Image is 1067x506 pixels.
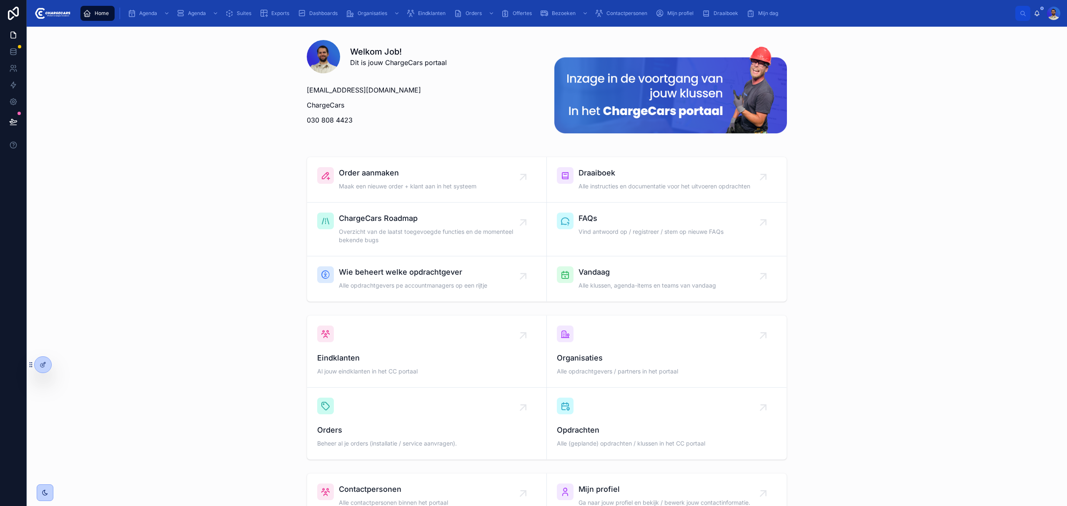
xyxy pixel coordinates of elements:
span: Opdrachten [557,424,776,436]
a: FAQsVind antwoord op / registreer / stem op nieuwe FAQs [547,203,786,256]
span: ChargeCars Roadmap [339,213,523,224]
span: Home [95,10,109,17]
span: Contactpersonen [339,483,448,495]
a: Suites [223,6,257,21]
span: Vind antwoord op / registreer / stem op nieuwe FAQs [579,228,724,236]
div: scrollable content [77,4,1015,23]
a: OrganisatiesAlle opdrachtgevers / partners in het portaal [547,316,786,388]
span: Mijn dag [758,10,778,17]
span: Mijn profiel [579,483,750,495]
a: Contactpersonen [592,6,653,21]
span: Dashboards [309,10,338,17]
span: Mijn profiel [667,10,694,17]
img: App logo [33,7,70,20]
a: Dashboards [295,6,343,21]
a: EindklantenAl jouw eindklanten in het CC portaal [307,316,547,388]
span: Bezoeken [552,10,576,17]
a: OrdersBeheer al je orders (installatie / service aanvragen). [307,388,547,459]
a: Draaiboek [699,6,744,21]
span: Beheer al je orders (installatie / service aanvragen). [317,439,536,448]
a: Order aanmakenMaak een nieuwe order + klant aan in het systeem [307,157,547,203]
span: Eindklanten [418,10,446,17]
span: Dit is jouw ChargeCars portaal [350,58,447,68]
a: Exports [257,6,295,21]
span: Overzicht van de laatst toegevoegde functies en de momenteel bekende bugs [339,228,523,244]
a: Mijn dag [744,6,784,21]
span: Draaiboek [714,10,738,17]
p: [EMAIL_ADDRESS][DOMAIN_NAME] [307,85,539,95]
a: Offertes [498,6,538,21]
span: Agenda [139,10,157,17]
a: Mijn profiel [653,6,699,21]
span: Alle klussen, agenda-items en teams van vandaag [579,281,716,290]
span: Orders [466,10,482,17]
span: Organisaties [358,10,387,17]
p: ChargeCars [307,100,539,110]
a: Agenda [174,6,223,21]
span: FAQs [579,213,724,224]
span: Eindklanten [317,352,536,364]
span: Agenda [188,10,206,17]
span: Alle opdrachtgevers pe accountmanagers op een rijtje [339,281,487,290]
span: Organisaties [557,352,776,364]
span: Wie beheert welke opdrachtgever [339,266,487,278]
span: Exports [271,10,289,17]
a: OpdrachtenAlle (geplande) opdrachten / klussen in het CC portaal [547,388,786,459]
a: Home [80,6,115,21]
a: Wie beheert welke opdrachtgeverAlle opdrachtgevers pe accountmanagers op een rijtje [307,256,547,301]
span: Alle instructies en documentatie voor het uitvoeren opdrachten [579,182,750,190]
span: Draaiboek [579,167,750,179]
a: Bezoeken [538,6,592,21]
span: Offertes [513,10,532,17]
a: VandaagAlle klussen, agenda-items en teams van vandaag [547,256,786,301]
span: Orders [317,424,536,436]
a: ChargeCars RoadmapOverzicht van de laatst toegevoegde functies en de momenteel bekende bugs [307,203,547,256]
span: Order aanmaken [339,167,476,179]
a: Agenda [125,6,174,21]
p: 030 808 4423 [307,115,539,125]
span: Alle (geplande) opdrachten / klussen in het CC portaal [557,439,776,448]
span: Vandaag [579,266,716,278]
span: Al jouw eindklanten in het CC portaal [317,367,536,376]
a: Eindklanten [404,6,451,21]
a: DraaiboekAlle instructies en documentatie voor het uitvoeren opdrachten [547,157,786,203]
h1: Welkom Job! [350,46,447,58]
span: Contactpersonen [606,10,647,17]
span: Suites [237,10,251,17]
a: Orders [451,6,498,21]
span: Alle opdrachtgevers / partners in het portaal [557,367,776,376]
span: Maak een nieuwe order + klant aan in het systeem [339,182,476,190]
img: 23681-Frame-213-(2).png [554,47,787,133]
a: Organisaties [343,6,404,21]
